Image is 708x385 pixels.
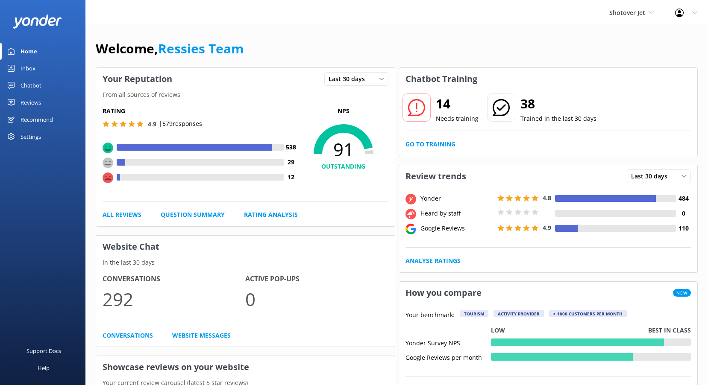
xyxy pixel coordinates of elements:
[399,282,488,304] h3: How you compare
[399,165,473,187] h3: Review trends
[38,359,50,376] div: Help
[103,106,299,116] h5: Rating
[21,128,41,145] div: Settings
[405,256,461,265] a: Analyse Ratings
[96,38,244,59] h1: Welcome,
[299,106,388,116] p: NPS
[299,139,388,160] span: 91
[491,326,505,335] p: Low
[329,74,370,84] span: Last 30 days
[549,310,627,317] div: > 1000 customers per month
[161,210,225,219] a: Question Summary
[399,68,484,90] h3: Chatbot Training
[543,224,551,232] span: 4.9
[21,43,37,60] div: Home
[673,289,691,297] span: New
[245,285,388,313] p: 0
[418,209,495,218] div: Heard by staff
[520,114,596,123] p: Trained in the last 30 days
[418,194,495,203] div: Yonder
[96,356,395,378] h3: Showcase reviews on your website
[676,209,691,218] h4: 0
[405,140,455,149] a: Go to Training
[21,111,53,128] div: Recommend
[520,93,596,114] h2: 38
[172,331,231,340] a: Website Messages
[103,210,141,219] a: All Reviews
[21,77,41,94] div: Chatbot
[244,210,298,219] a: Rating Analysis
[299,162,388,171] h4: OUTSTANDING
[676,194,691,203] h4: 484
[284,143,299,152] h4: 538
[284,172,299,182] h4: 12
[460,310,488,317] div: Tourism
[648,326,691,335] p: Best in class
[26,342,61,359] div: Support Docs
[405,310,455,321] p: Your benchmark:
[21,60,35,77] div: Inbox
[436,114,479,123] p: Needs training
[245,274,388,285] h4: Active Pop-ups
[96,68,179,90] h3: Your Reputation
[494,310,544,317] div: Activity Provider
[631,172,673,181] span: Last 30 days
[418,224,495,233] div: Google Reviews
[436,93,479,114] h2: 14
[13,15,62,29] img: yonder-white-logo.png
[609,9,645,17] span: Shotover Jet
[159,119,202,128] p: | 579 responses
[158,40,244,57] a: Ressies Team
[676,224,691,233] h4: 110
[96,90,395,99] p: From all sources of reviews
[148,120,156,128] span: 4.9
[103,274,245,285] h4: Conversations
[96,236,395,258] h3: Website Chat
[405,353,491,361] div: Google Reviews per month
[284,157,299,167] h4: 29
[103,285,245,313] p: 292
[21,94,41,111] div: Reviews
[543,194,551,202] span: 4.8
[405,338,491,346] div: Yonder Survey NPS
[103,331,153,340] a: Conversations
[96,258,395,267] p: In the last 30 days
